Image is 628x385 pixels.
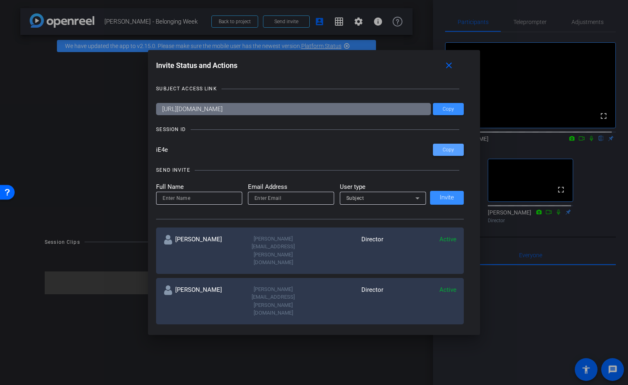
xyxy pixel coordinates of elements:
mat-label: User type [340,182,426,192]
div: [PERSON_NAME][EMAIL_ADDRESS][PERSON_NAME][DOMAIN_NAME] [237,285,310,317]
div: SEND INVITE [156,166,190,174]
div: SESSION ID [156,125,186,133]
div: Director [310,285,383,317]
span: Subject [346,195,364,201]
button: Copy [433,103,464,115]
span: Copy [443,106,454,112]
openreel-title-line: SESSION ID [156,125,464,133]
div: Invite Status and Actions [156,58,464,73]
span: Copy [443,147,454,153]
div: SUBJECT ACCESS LINK [156,85,217,93]
mat-label: Full Name [156,182,242,192]
openreel-title-line: SEND INVITE [156,166,464,174]
mat-icon: close [444,61,454,71]
input: Enter Name [163,193,236,203]
div: [PERSON_NAME] [163,285,237,317]
div: [PERSON_NAME][EMAIL_ADDRESS][PERSON_NAME][DOMAIN_NAME] [237,235,310,267]
openreel-title-line: SUBJECT ACCESS LINK [156,85,464,93]
button: Copy [433,144,464,156]
mat-label: Email Address [248,182,334,192]
div: [PERSON_NAME] [163,235,237,267]
span: Active [439,286,456,293]
input: Enter Email [254,193,328,203]
span: Active [439,236,456,243]
div: Director [310,235,383,267]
